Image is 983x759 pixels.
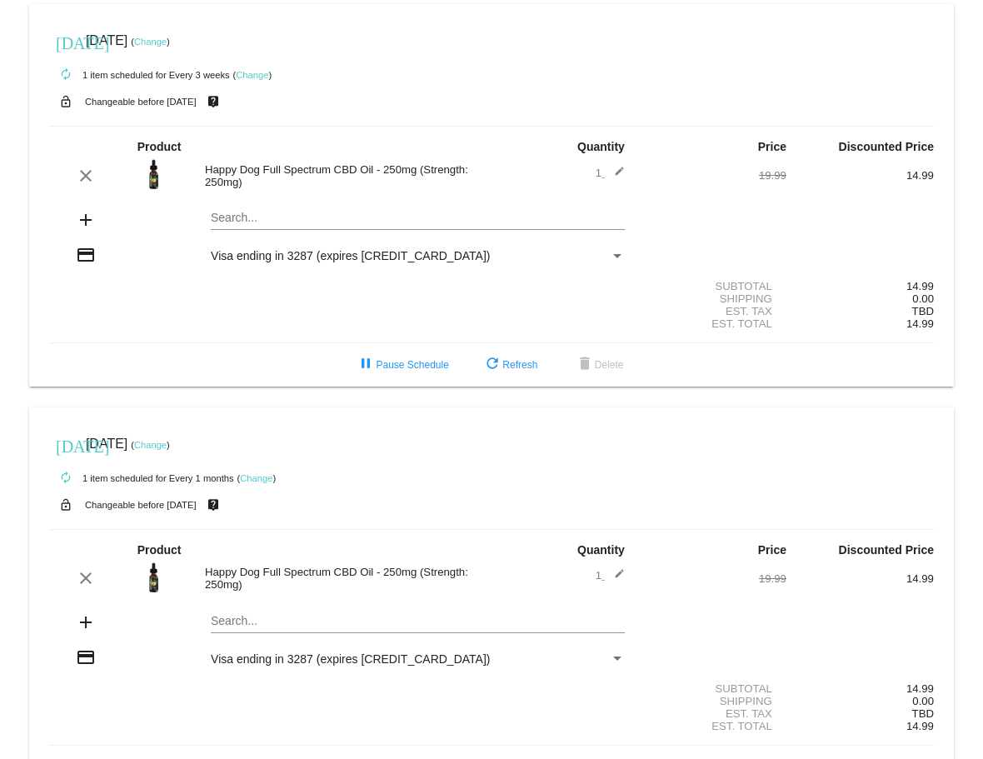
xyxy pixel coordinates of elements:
[197,163,491,188] div: Happy Dog Full Spectrum CBD Oil - 250mg (Strength: 250mg)
[577,140,625,153] strong: Quantity
[56,435,76,455] mat-icon: [DATE]
[197,566,491,591] div: Happy Dog Full Spectrum CBD Oil - 250mg (Strength: 250mg)
[786,572,934,585] div: 14.99
[85,97,197,107] small: Changeable before [DATE]
[56,494,76,516] mat-icon: lock_open
[56,468,76,488] mat-icon: autorenew
[639,317,786,330] div: Est. Total
[211,615,625,628] input: Search...
[786,169,934,182] div: 14.99
[561,350,637,380] button: Delete
[56,91,76,112] mat-icon: lock_open
[236,70,268,80] a: Change
[596,569,625,582] span: 1
[482,355,502,375] mat-icon: refresh
[482,359,537,371] span: Refresh
[639,280,786,292] div: Subtotal
[786,682,934,695] div: 14.99
[203,494,223,516] mat-icon: live_help
[356,359,448,371] span: Pause Schedule
[76,166,96,186] mat-icon: clear
[134,37,167,47] a: Change
[912,305,934,317] span: TBD
[49,473,234,483] small: 1 item scheduled for Every 1 months
[137,543,182,557] strong: Product
[639,305,786,317] div: Est. Tax
[758,140,786,153] strong: Price
[575,355,595,375] mat-icon: delete
[76,568,96,588] mat-icon: clear
[211,249,625,262] mat-select: Payment Method
[639,695,786,707] div: Shipping
[233,70,272,80] small: ( )
[85,500,197,510] small: Changeable before [DATE]
[356,355,376,375] mat-icon: pause
[596,167,625,179] span: 1
[469,350,551,380] button: Refresh
[839,140,934,153] strong: Discounted Price
[839,543,934,557] strong: Discounted Price
[211,212,625,225] input: Search...
[639,572,786,585] div: 19.99
[137,561,171,594] img: Calming-Dog-Drop-250mg-Bacon-render-front.jpg
[211,249,490,262] span: Visa ending in 3287 (expires [CREDIT_CARD_DATA])
[639,292,786,305] div: Shipping
[131,440,170,450] small: ( )
[211,652,490,666] span: Visa ending in 3287 (expires [CREDIT_CARD_DATA])
[137,140,182,153] strong: Product
[76,210,96,230] mat-icon: add
[912,695,934,707] span: 0.00
[342,350,462,380] button: Pause Schedule
[912,292,934,305] span: 0.00
[577,543,625,557] strong: Quantity
[912,707,934,720] span: TBD
[131,37,170,47] small: ( )
[56,65,76,85] mat-icon: autorenew
[605,568,625,588] mat-icon: edit
[203,91,223,112] mat-icon: live_help
[76,612,96,632] mat-icon: add
[56,32,76,52] mat-icon: [DATE]
[639,169,786,182] div: 19.99
[639,720,786,732] div: Est. Total
[76,245,96,265] mat-icon: credit_card
[137,157,171,191] img: Calming-Dog-Drop-250mg-Bacon-render-front.jpg
[906,317,934,330] span: 14.99
[575,359,624,371] span: Delete
[240,473,272,483] a: Change
[211,652,625,666] mat-select: Payment Method
[639,707,786,720] div: Est. Tax
[134,440,167,450] a: Change
[906,720,934,732] span: 14.99
[237,473,276,483] small: ( )
[639,682,786,695] div: Subtotal
[49,70,230,80] small: 1 item scheduled for Every 3 weeks
[758,543,786,557] strong: Price
[786,280,934,292] div: 14.99
[605,166,625,186] mat-icon: edit
[76,647,96,667] mat-icon: credit_card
